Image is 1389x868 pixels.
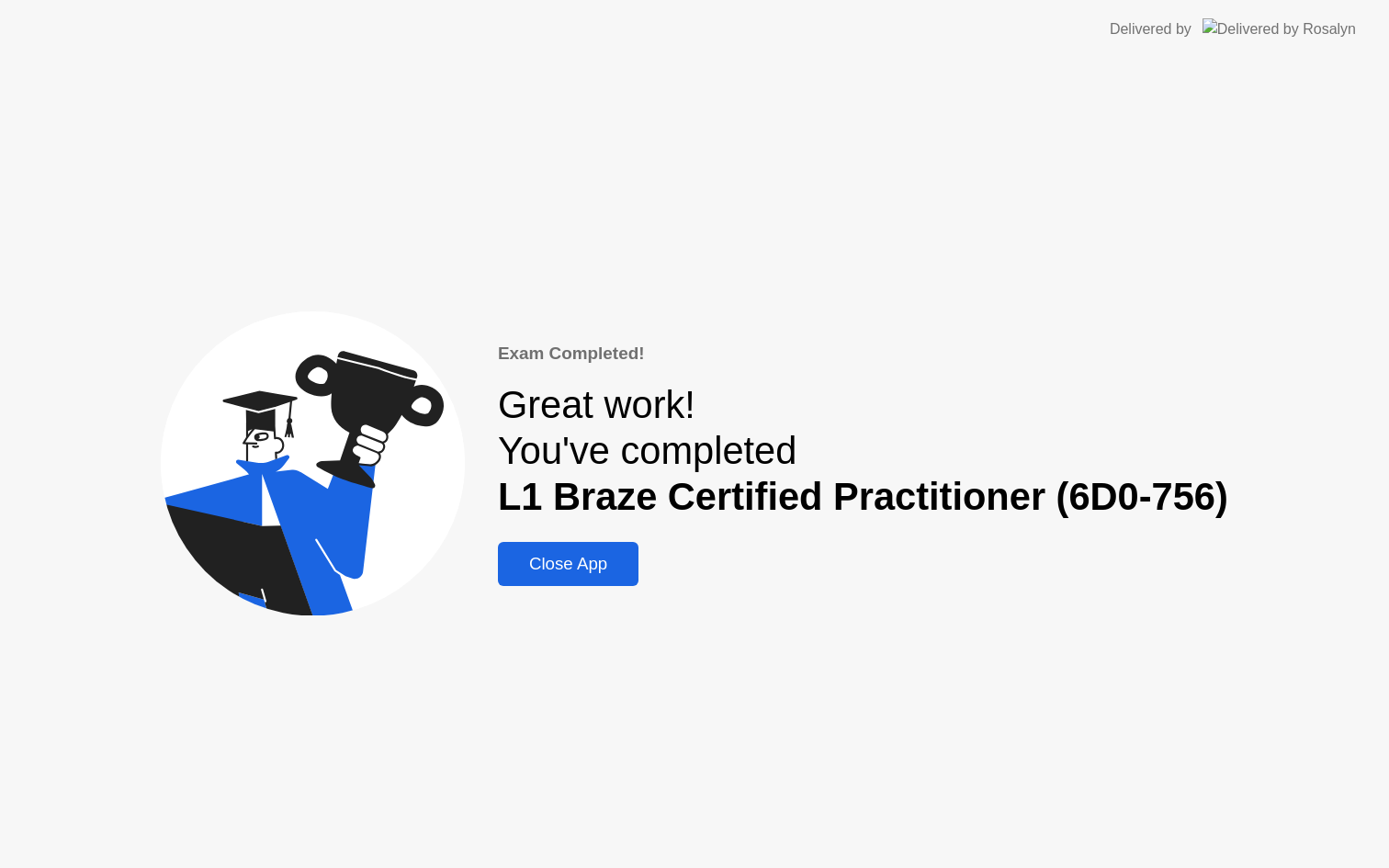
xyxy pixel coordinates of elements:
[503,554,633,574] div: Close App
[498,542,638,586] button: Close App
[498,475,1228,518] b: L1 Braze Certified Practitioner (6D0-756)
[1203,18,1356,39] img: Delivered by Rosalyn
[498,382,1228,520] div: Great work! You've completed
[498,341,1228,366] div: Exam Completed!
[1110,18,1191,40] div: Delivered by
